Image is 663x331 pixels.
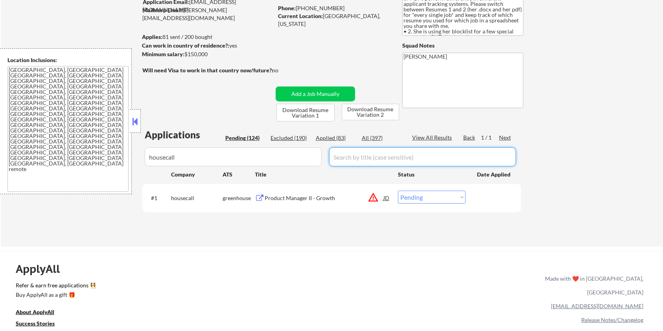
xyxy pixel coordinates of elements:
[499,134,512,142] div: Next
[342,104,399,120] button: Download Resume Variation 2
[402,42,523,50] div: Squad Notes
[278,4,389,12] div: [PHONE_NUMBER]
[171,171,223,178] div: Company
[276,104,335,121] button: Download Resume Variation 1
[463,134,476,142] div: Back
[271,134,310,142] div: Excluded (190)
[223,194,255,202] div: greenhouse
[142,7,183,13] strong: Mailslurp Email:
[362,134,401,142] div: All (397)
[542,272,643,299] div: Made with ❤️ in [GEOGRAPHIC_DATA], [GEOGRAPHIC_DATA]
[142,42,271,50] div: yes
[329,147,516,166] input: Search by title (case sensitive)
[581,316,643,323] a: Release Notes/Changelog
[265,194,383,202] div: Product Manager II - Growth
[142,33,273,41] div: 81 sent / 200 bought
[383,191,390,205] div: JD
[398,167,466,181] div: Status
[16,262,69,276] div: ApplyAll
[142,50,273,58] div: $150,000
[16,292,94,298] div: Buy ApplyAll as a gift 🎁
[368,192,379,203] button: warning_amber
[278,5,296,11] strong: Phone:
[412,134,454,142] div: View All Results
[272,66,295,74] div: no
[477,171,512,178] div: Date Applied
[145,147,322,166] input: Search by company (case sensitive)
[171,194,223,202] div: housecall
[142,6,273,22] div: [PERSON_NAME][EMAIL_ADDRESS][DOMAIN_NAME]
[16,291,94,301] a: Buy ApplyAll as a gift 🎁
[16,283,381,291] a: Refer & earn free applications 👯‍♀️
[255,171,390,178] div: Title
[7,56,129,64] div: Location Inclusions:
[142,33,162,40] strong: Applies:
[276,86,355,101] button: Add a Job Manually
[16,320,55,327] u: Success Stories
[151,194,165,202] div: #1
[223,171,255,178] div: ATS
[142,42,229,49] strong: Can work in country of residence?:
[316,134,355,142] div: Applied (83)
[278,12,389,28] div: [GEOGRAPHIC_DATA], [US_STATE]
[16,320,65,329] a: Success Stories
[225,134,265,142] div: Pending (124)
[145,130,223,140] div: Applications
[551,303,643,309] a: [EMAIL_ADDRESS][DOMAIN_NAME]
[16,309,54,315] u: About ApplyAll
[16,308,65,318] a: About ApplyAll
[142,51,184,57] strong: Minimum salary:
[278,13,323,19] strong: Current Location:
[481,134,499,142] div: 1 / 1
[142,67,273,74] strong: Will need Visa to work in that country now/future?:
